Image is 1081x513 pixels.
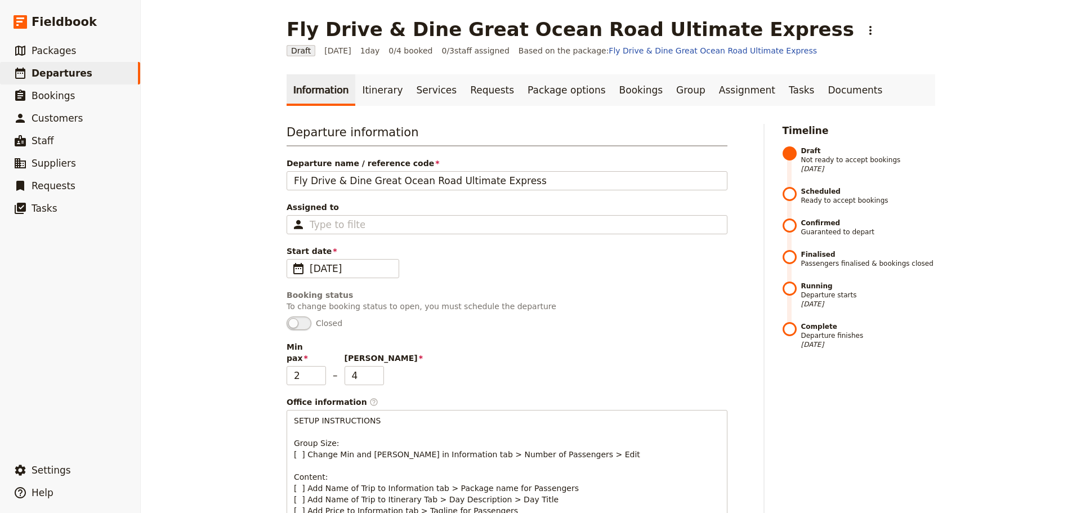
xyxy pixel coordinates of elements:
span: Based on the package: [519,45,817,56]
div: Booking status [287,289,727,301]
a: Group [669,74,712,106]
span: [DATE] [324,45,351,56]
span: Tasks [32,203,57,214]
span: Guaranteed to depart [801,218,936,237]
h2: Timeline [783,124,936,137]
a: Package options [521,74,612,106]
span: [PERSON_NAME] [345,353,384,364]
a: Documents [821,74,889,106]
a: Bookings [613,74,669,106]
span: Fieldbook [32,14,97,30]
strong: Finalised [801,250,936,259]
span: – [333,368,338,385]
span: Assigned to [287,202,727,213]
strong: Scheduled [801,187,936,196]
strong: Confirmed [801,218,936,227]
div: Office information [287,396,727,408]
span: Departures [32,68,92,79]
input: Min pax [287,366,326,385]
h1: Fly Drive & Dine Great Ocean Road Ultimate Express [287,18,854,41]
span: ​ [369,398,378,407]
span: Departure finishes [801,322,936,349]
span: Closed [316,318,342,329]
a: Itinerary [355,74,409,106]
span: [DATE] [801,164,936,173]
span: Departure starts [801,282,936,309]
span: Departure name / reference code [287,158,727,169]
input: Assigned to [310,218,365,231]
a: Information [287,74,355,106]
span: Customers [32,113,83,124]
span: Start date [287,246,727,257]
span: Help [32,487,53,498]
p: To change booking status to open, you must schedule the departure [287,301,727,312]
span: Not ready to accept bookings [801,146,936,173]
span: [DATE] [310,262,392,275]
strong: Running [801,282,936,291]
a: Requests [463,74,521,106]
h3: Departure information [287,124,727,146]
span: Packages [32,45,76,56]
input: Departure name / reference code [287,171,727,190]
span: Settings [32,465,71,476]
span: Suppliers [32,158,76,169]
button: Actions [861,21,880,40]
span: Draft [287,45,315,56]
a: Tasks [782,74,821,106]
span: Passengers finalised & bookings closed [801,250,936,268]
span: 0 / 3 staff assigned [441,45,509,56]
span: [DATE] [801,300,936,309]
input: [PERSON_NAME] [345,366,384,385]
span: Bookings [32,90,75,101]
span: [DATE] [801,340,936,349]
a: Fly Drive & Dine Great Ocean Road Ultimate Express [609,46,817,55]
span: Requests [32,180,75,191]
span: Ready to accept bookings [801,187,936,205]
span: ​ [292,262,305,275]
strong: Complete [801,322,936,331]
span: 0/4 booked [388,45,432,56]
span: Min pax [287,341,326,364]
a: Services [410,74,464,106]
strong: Draft [801,146,936,155]
a: Assignment [712,74,782,106]
span: Staff [32,135,54,146]
span: 1 day [360,45,380,56]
